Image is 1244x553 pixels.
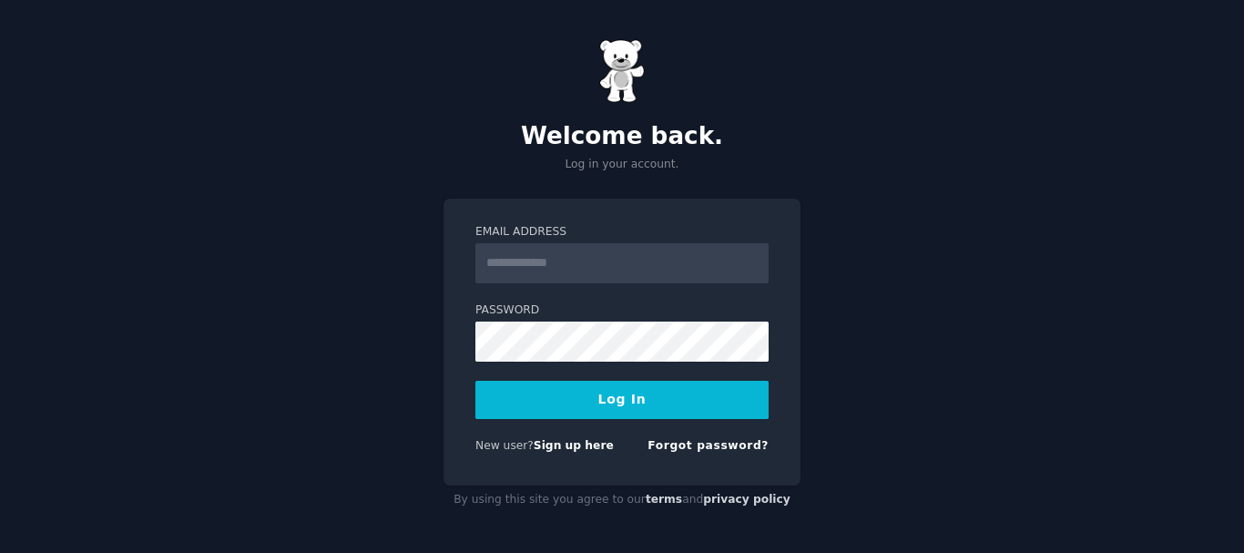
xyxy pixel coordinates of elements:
[646,493,682,506] a: terms
[444,122,800,151] h2: Welcome back.
[475,224,769,241] label: Email Address
[475,439,534,452] span: New user?
[475,381,769,419] button: Log In
[475,302,769,319] label: Password
[599,39,645,103] img: Gummy Bear
[703,493,790,506] a: privacy policy
[534,439,614,452] a: Sign up here
[444,157,800,173] p: Log in your account.
[444,486,800,515] div: By using this site you agree to our and
[647,439,769,452] a: Forgot password?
